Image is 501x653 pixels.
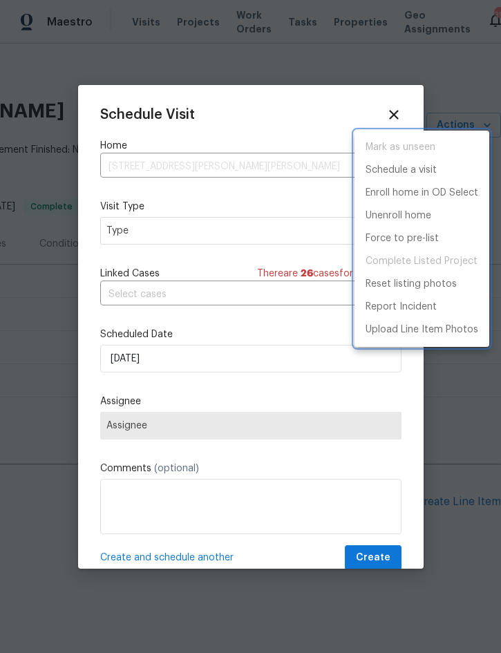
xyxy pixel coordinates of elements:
p: Schedule a visit [366,163,437,178]
p: Unenroll home [366,209,431,223]
p: Upload Line Item Photos [366,323,478,337]
p: Force to pre-list [366,231,439,246]
span: Project is already completed [355,250,489,273]
p: Report Incident [366,300,437,314]
p: Reset listing photos [366,277,457,292]
p: Enroll home in OD Select [366,186,478,200]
